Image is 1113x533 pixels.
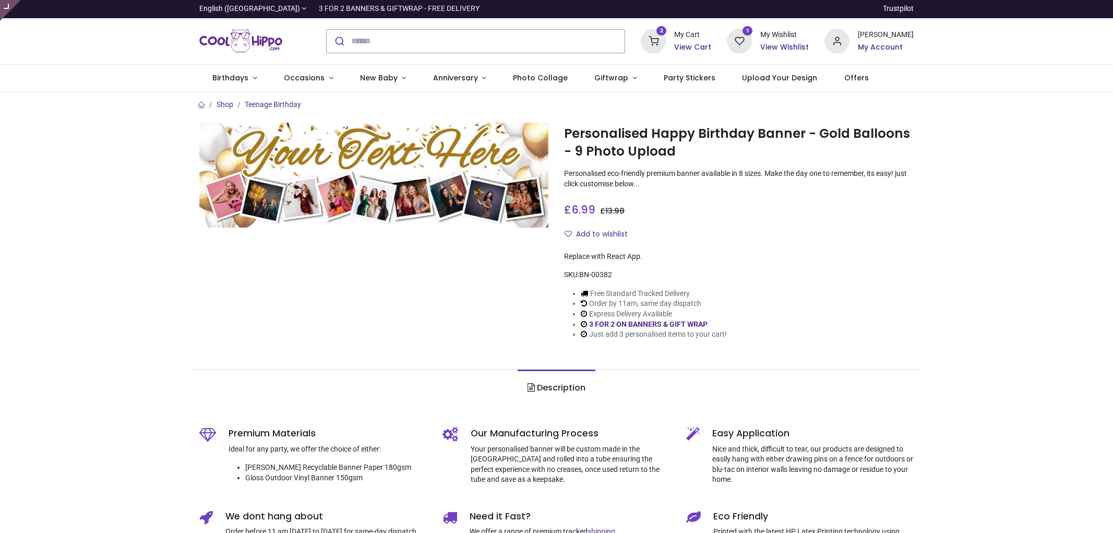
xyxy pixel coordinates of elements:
span: Offers [844,73,869,83]
p: Personalised eco-friendly premium banner available in 8 sizes. Make the day one to remember, its ... [564,169,914,189]
button: Add to wishlistAdd to wishlist [564,226,637,243]
h1: Personalised Happy Birthday Banner - Gold Balloons - 9 Photo Upload [564,125,914,161]
a: View Wishlist [760,42,809,53]
h5: Premium Materials [229,427,427,440]
h5: We dont hang about [225,510,427,523]
button: Submit [327,30,351,53]
a: View Cart [674,42,711,53]
a: Shop [217,100,233,109]
li: Order by 11am, same day dispatch [581,299,727,309]
div: [PERSON_NAME] [858,30,914,40]
div: Replace with React App. [564,252,914,262]
span: Giftwrap [594,73,628,83]
a: Logo of Cool Hippo [199,27,283,56]
a: 2 [641,36,666,44]
h5: Our Manufacturing Process [471,427,671,440]
p: Nice and thick, difficult to tear, our products are designed to easily hang with either drawing p... [712,444,914,485]
a: Description [518,370,595,406]
a: Giftwrap [581,65,651,92]
li: Gloss Outdoor Vinyl Banner 150gsm [245,473,427,483]
p: Ideal for any party, we offer the choice of either: [229,444,427,455]
img: Cool Hippo [199,27,283,56]
a: Anniversary [420,65,500,92]
span: £ [600,206,625,216]
a: New Baby [346,65,420,92]
a: Teenage Birthday [245,100,301,109]
div: My Cart [674,30,711,40]
img: Personalised Happy Birthday Banner - Gold Balloons - 9 Photo Upload [199,123,549,228]
a: 1 [727,36,752,44]
span: BN-00382 [579,270,612,279]
h5: Eco Friendly [713,510,914,523]
sup: 2 [656,26,666,36]
sup: 1 [743,26,752,36]
span: 6.99 [571,202,595,217]
span: Birthdays [212,73,248,83]
a: Occasions [270,65,346,92]
div: My Wishlist [760,30,809,40]
li: Just add 3 personalised items to your cart! [581,329,727,340]
span: New Baby [360,73,398,83]
p: Your personalised banner will be custom made in the [GEOGRAPHIC_DATA] and rolled into a tube ensu... [471,444,671,485]
a: English ([GEOGRAPHIC_DATA]) [199,4,307,14]
li: [PERSON_NAME] Recyclable Banner Paper 180gsm [245,463,427,473]
i: Add to wishlist [565,230,572,238]
span: Anniversary [433,73,478,83]
div: SKU: [564,270,914,280]
span: 13.98 [605,206,625,216]
h5: Need it Fast? [470,510,671,523]
span: Photo Collage [513,73,568,83]
span: Occasions [284,73,325,83]
li: Free Standard Tracked Delivery [581,289,727,299]
li: Express Delivery Available [581,309,727,319]
span: £ [564,202,595,217]
div: 3 FOR 2 BANNERS & GIFTWRAP - FREE DELIVERY [319,4,480,14]
a: 3 FOR 2 ON BANNERS & GIFT WRAP [589,320,708,328]
a: Trustpilot [883,4,914,14]
span: Upload Your Design [742,73,817,83]
h5: Easy Application [712,427,914,440]
a: My Account [858,42,914,53]
a: Birthdays [199,65,271,92]
span: Party Stickers [664,73,715,83]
